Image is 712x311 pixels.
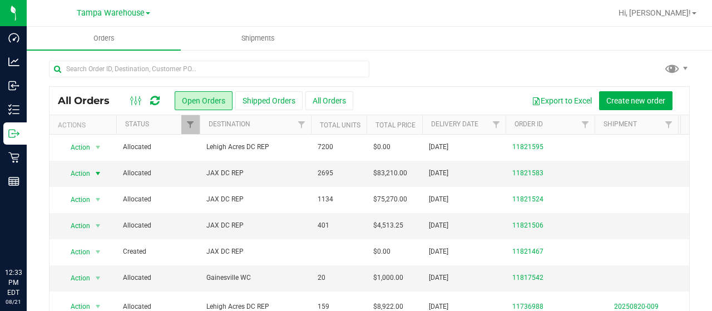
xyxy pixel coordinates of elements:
span: [DATE] [429,220,448,231]
button: Create new order [599,91,673,110]
a: Destination [209,120,250,128]
span: $75,270.00 [373,194,407,205]
span: Lehigh Acres DC REP [206,142,304,152]
span: Hi, [PERSON_NAME]! [619,8,691,17]
span: 401 [318,220,329,231]
inline-svg: Retail [8,152,19,163]
inline-svg: Dashboard [8,32,19,43]
a: Total Units [320,121,360,129]
span: select [91,244,105,260]
span: [DATE] [429,142,448,152]
span: Action [61,244,91,260]
a: Filter [181,115,200,134]
span: Action [61,140,91,155]
span: [DATE] [429,194,448,205]
span: 1134 [318,194,333,205]
span: select [91,270,105,286]
span: $83,210.00 [373,168,407,179]
a: 11821595 [512,142,543,152]
inline-svg: Reports [8,176,19,187]
span: JAX DC REP [206,168,304,179]
span: Shipments [226,33,290,43]
span: Allocated [123,194,193,205]
span: Gainesville WC [206,273,304,283]
span: 1 [685,270,700,286]
span: [DATE] [429,273,448,283]
span: Created [123,246,193,257]
iframe: Resource center [11,222,44,255]
a: Delivery Date [431,120,478,128]
a: 11817542 [512,273,543,283]
input: Search Order ID, Destination, Customer PO... [49,61,369,77]
span: Allocated [123,220,193,231]
span: $0.00 [373,142,390,152]
a: 11821524 [512,194,543,205]
inline-svg: Inventory [8,104,19,115]
a: 20250820-009 [614,303,659,310]
span: Orders [78,33,130,43]
p: 08/21 [5,298,22,306]
span: Action [61,192,91,208]
a: Order ID [515,120,543,128]
a: Total Price [375,121,416,129]
span: select [91,166,105,181]
button: Export to Excel [525,91,599,110]
span: 2695 [318,168,333,179]
span: Tampa Warehouse [77,8,145,18]
a: Orders [27,27,181,50]
span: 101 [685,191,708,208]
a: Status [125,120,149,128]
span: Action [61,218,91,234]
span: [DATE] [429,168,448,179]
span: JAX DC REP [206,220,304,231]
span: select [91,140,105,155]
span: 6 [685,218,700,234]
a: 11821467 [512,246,543,257]
inline-svg: Analytics [8,56,19,67]
button: Shipped Orders [235,91,303,110]
span: 20 [318,273,325,283]
span: $4,513.25 [373,220,403,231]
span: 7200 [318,142,333,152]
a: 11821583 [512,168,543,179]
span: Allocated [123,273,193,283]
span: Action [61,166,91,181]
a: 11821506 [512,220,543,231]
span: [DATE] [429,246,448,257]
a: Filter [660,115,678,134]
button: Open Orders [175,91,233,110]
span: 0 [685,244,700,260]
span: 0 [685,139,700,155]
a: Filter [576,115,595,134]
span: 135 [685,165,708,181]
span: select [91,192,105,208]
inline-svg: Inbound [8,80,19,91]
inline-svg: Outbound [8,128,19,139]
button: All Orders [305,91,353,110]
span: Create new order [606,96,665,105]
p: 12:33 PM EDT [5,268,22,298]
span: Action [61,270,91,286]
span: JAX DC REP [206,194,304,205]
span: $1,000.00 [373,273,403,283]
a: Filter [487,115,506,134]
span: select [91,218,105,234]
div: Actions [58,121,112,129]
a: Filter [293,115,311,134]
span: JAX DC REP [206,246,304,257]
a: Shipments [181,27,335,50]
span: Allocated [123,168,193,179]
span: $0.00 [373,246,390,257]
a: Shipment [604,120,637,128]
span: All Orders [58,95,121,107]
span: Allocated [123,142,193,152]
